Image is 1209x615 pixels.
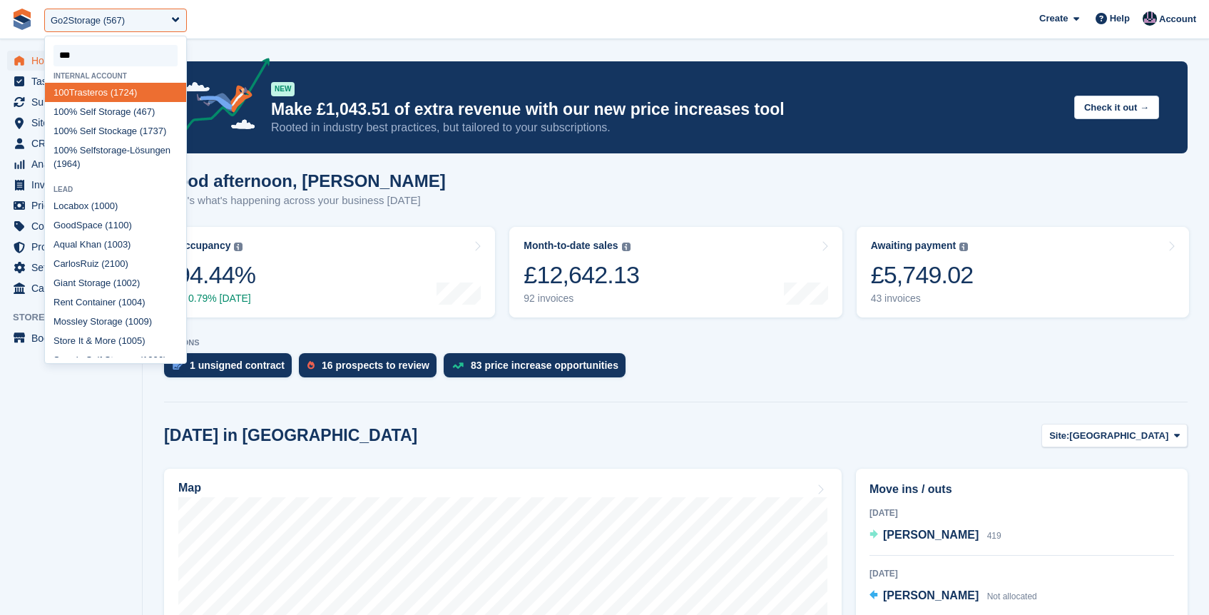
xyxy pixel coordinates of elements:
div: [DATE] [869,567,1174,580]
div: % Self Storage (467) [45,102,186,121]
a: Awaiting payment £5,749.02 43 invoices [857,227,1189,317]
div: 43 invoices [871,293,974,305]
div: Awaiting payment [871,240,957,252]
span: 100 [121,335,137,346]
span: Help [1110,11,1130,26]
span: Home [31,51,117,71]
div: 1 unsigned contract [190,360,285,371]
img: icon-info-grey-7440780725fd019a000dd9b08b2336e03edf1995a4989e88bcd33f0948082b44.svg [622,243,631,251]
div: Trasteros (1724) [45,83,186,102]
div: Internal account [45,72,186,80]
a: menu [7,216,135,236]
span: [PERSON_NAME] [883,589,979,601]
div: GoodSpace (1 ) [45,215,186,235]
span: 100 [107,239,123,250]
span: 100 [113,220,129,230]
p: Rooted in industry best practices, but tailored to your subscriptions. [271,120,1063,136]
span: Protection [31,237,117,257]
span: 100 [53,106,69,117]
img: Oliver Bruce [1143,11,1157,26]
a: Occupancy 94.44% 0.79% [DATE] [163,227,495,317]
a: [PERSON_NAME] Not allocated [869,587,1037,606]
img: prospect-51fa495bee0391a8d652442698ab0144808aea92771e9ea1ae160a38d050c398.svg [307,361,315,370]
h2: Move ins / outs [869,481,1174,498]
div: 16 prospects to review [322,360,429,371]
span: Coupons [31,216,117,236]
div: 94.44% [177,260,255,290]
span: Site: [1049,429,1069,443]
span: 100 [128,316,144,327]
span: [PERSON_NAME] [883,529,979,541]
p: Make £1,043.51 of extra revenue with our new price increases tool [271,99,1063,120]
span: 100 [94,200,110,211]
div: Mossley Storage ( 9) [45,312,186,331]
span: 100 [110,258,126,269]
div: £5,749.02 [871,260,974,290]
a: menu [7,195,135,215]
span: Pricing [31,195,117,215]
div: 0.79% [DATE] [177,293,255,305]
h2: [DATE] in [GEOGRAPHIC_DATA] [164,426,417,445]
div: Occupancy [177,240,230,252]
span: [GEOGRAPHIC_DATA] [1069,429,1168,443]
a: menu [7,113,135,133]
div: Locabox ( 0) [45,196,186,215]
div: £12,642.13 [524,260,639,290]
div: [DATE] [869,507,1174,519]
a: menu [7,154,135,174]
span: 100 [143,355,158,365]
h1: Good afternoon, [PERSON_NAME] [164,171,446,190]
div: Rent Container ( 4) [45,293,186,312]
div: Month-to-date sales [524,240,618,252]
div: Go2Storage (567) [51,14,125,28]
span: Sites [31,113,117,133]
span: Tasks [31,71,117,91]
div: 92 invoices [524,293,639,305]
a: menu [7,278,135,298]
img: icon-info-grey-7440780725fd019a000dd9b08b2336e03edf1995a4989e88bcd33f0948082b44.svg [234,243,243,251]
img: price-adjustments-announcement-icon-8257ccfd72463d97f412b2fc003d46551f7dbcb40ab6d574587a9cd5c0d94... [170,58,270,139]
a: menu [7,258,135,278]
span: Account [1159,12,1196,26]
span: Booking Portal [31,328,117,348]
img: stora-icon-8386f47178a22dfd0bd8f6a31ec36ba5ce8667c1dd55bd0f319d3a0aa187defe.svg [11,9,33,30]
div: % Selfstorage-Lösungen (1964) [45,141,186,174]
span: 100 [116,278,132,288]
span: Storefront [13,310,142,325]
a: menu [7,175,135,195]
img: icon-info-grey-7440780725fd019a000dd9b08b2336e03edf1995a4989e88bcd33f0948082b44.svg [959,243,968,251]
a: 83 price increase opportunities [444,353,633,385]
a: menu [7,92,135,112]
span: Invoices [31,175,117,195]
a: 1 unsigned contract [164,353,299,385]
img: contract_signature_icon-13c848040528278c33f63329250d36e43548de30e8caae1d1a13099fd9432cc5.svg [173,361,183,370]
button: Site: [GEOGRAPHIC_DATA] [1041,424,1188,447]
div: Lead [45,185,186,193]
div: % Self Stockage (1737) [45,121,186,141]
div: CarlosRuiz (2 ) [45,254,186,273]
span: 100 [121,297,137,307]
span: 100 [53,145,69,156]
div: Store It & More ( 5) [45,331,186,350]
a: menu [7,237,135,257]
span: Subscriptions [31,92,117,112]
div: Sperrin Self Storage ( 6) [45,350,186,370]
button: Check it out → [1074,96,1159,119]
a: menu [7,328,135,348]
span: CRM [31,133,117,153]
a: menu [7,71,135,91]
div: Aqual Khan ( 3) [45,235,186,254]
a: 16 prospects to review [299,353,444,385]
a: [PERSON_NAME] 419 [869,527,1001,545]
span: Create [1039,11,1068,26]
span: Settings [31,258,117,278]
div: 83 price increase opportunities [471,360,618,371]
div: Giant Storage ( 2) [45,273,186,293]
a: Month-to-date sales £12,642.13 92 invoices [509,227,842,317]
span: Not allocated [987,591,1037,601]
span: Capital [31,278,117,298]
p: ACTIONS [164,338,1188,347]
a: menu [7,51,135,71]
span: 100 [53,126,69,136]
span: 419 [987,531,1001,541]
